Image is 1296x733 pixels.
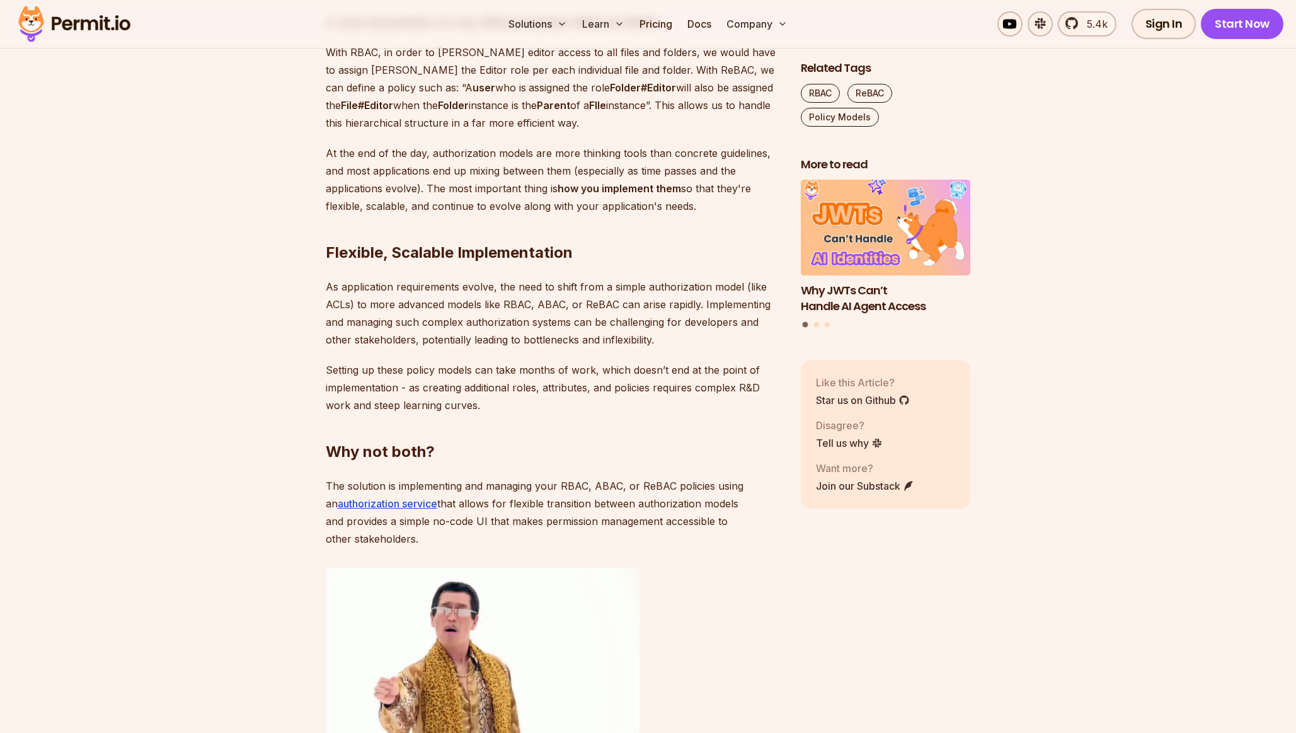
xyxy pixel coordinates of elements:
a: Star us on Github [816,393,910,408]
p: The solution is implementing and managing your RBAC, ABAC, or ReBAC policies using an that allows... [326,477,781,548]
p: With RBAC, in order to [PERSON_NAME] editor access to all files and folders, we would have to ass... [326,43,781,132]
h2: Related Tags [801,61,971,76]
a: Join our Substack [816,478,914,493]
h3: Why JWTs Can’t Handle AI Agent Access [801,283,971,315]
button: Solutions [503,11,572,37]
a: Why JWTs Can’t Handle AI Agent AccessWhy JWTs Can’t Handle AI Agent Access [801,180,971,315]
strong: Parent [537,99,570,112]
a: ReBAC [847,84,892,103]
strong: Folder#Editor [610,81,676,94]
a: Tell us why [816,436,883,451]
p: Setting up these policy models can take months of work, which doesn’t end at the point of impleme... [326,361,781,414]
p: At the end of the day, authorization models are more thinking tools than concrete guidelines, and... [326,144,781,215]
h2: Why not both? [326,391,781,462]
img: Why JWTs Can’t Handle AI Agent Access [801,180,971,276]
button: Learn [577,11,629,37]
strong: Folder [438,99,469,112]
li: 1 of 3 [801,180,971,315]
a: Start Now [1201,9,1283,39]
h2: Flexible, Scalable Implementation [326,192,781,263]
a: Policy Models [801,108,879,127]
strong: File#Editor [341,99,393,112]
h2: More to read [801,157,971,173]
button: Go to slide 2 [814,323,819,328]
p: As application requirements evolve, the need to shift from a simple authorization model (like ACL... [326,278,781,349]
span: 5.4k [1079,16,1108,32]
p: Want more? [816,461,914,476]
button: Go to slide 1 [803,322,808,328]
button: Company [721,11,793,37]
a: 5.4k [1058,11,1116,37]
a: RBAC [801,84,840,103]
strong: user [473,81,495,94]
a: Docs [682,11,716,37]
img: Permit logo [13,3,136,45]
div: Posts [801,180,971,330]
a: Pricing [634,11,677,37]
strong: how you implement them [558,182,681,195]
a: Sign In [1132,9,1196,39]
p: Disagree? [816,418,883,433]
strong: FIle [589,99,606,112]
p: Like this Article? [816,375,910,390]
button: Go to slide 3 [825,323,830,328]
a: authorization service [338,497,437,510]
